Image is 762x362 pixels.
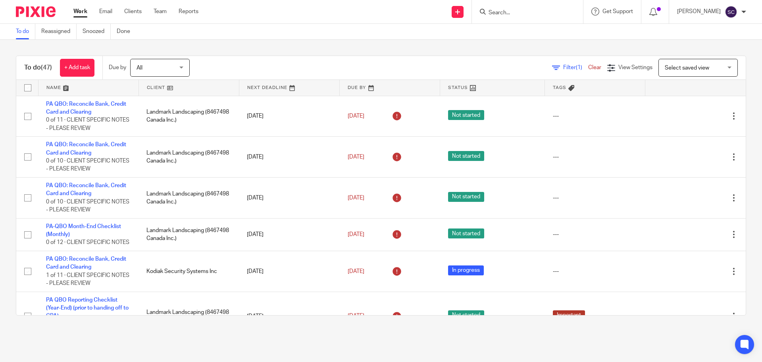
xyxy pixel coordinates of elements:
span: [DATE] [348,314,364,319]
a: Done [117,24,136,39]
a: To do [16,24,35,39]
span: (1) [576,65,582,70]
a: Work [73,8,87,15]
p: Due by [109,64,126,72]
span: 1 of 11 · CLIENT SPECIFIC NOTES - PLEASE REVIEW [46,273,129,287]
span: All [137,65,142,71]
a: Clear [588,65,601,70]
span: Not started [448,228,484,238]
span: 0 of 10 · CLIENT SPECIFIC NOTES - PLEASE REVIEW [46,158,129,172]
span: 0 of 12 · CLIENT SPECIFIC NOTES [46,240,129,246]
a: Clients [124,8,142,15]
div: --- [553,194,637,202]
a: PA QBO Reporting Checklist (Year-End) (prior to handing off to CPA) [46,297,129,319]
td: [DATE] [239,292,339,341]
img: Pixie [16,6,56,17]
span: Important [553,310,585,320]
span: (47) [41,64,52,71]
a: Reassigned [41,24,77,39]
h1: To do [24,64,52,72]
span: Not started [448,310,484,320]
td: [DATE] [239,137,339,178]
span: Get Support [602,9,633,14]
span: 0 of 10 · CLIENT SPECIFIC NOTES - PLEASE REVIEW [46,199,129,213]
span: [DATE] [348,113,364,119]
td: Landmark Landscaping (8467498 Canada Inc.) [139,292,239,341]
span: Tags [553,85,566,90]
span: Select saved view [665,65,709,71]
span: [DATE] [348,269,364,274]
input: Search [488,10,559,17]
td: Landmark Landscaping (8467498 Canada Inc.) [139,96,239,137]
span: View Settings [618,65,652,70]
td: [DATE] [239,218,339,251]
span: 0 of 11 · CLIENT SPECIFIC NOTES - PLEASE REVIEW [46,117,129,131]
a: PA QBO: Reconcile Bank, Credit Card and Clearing [46,142,126,155]
td: [DATE] [239,251,339,292]
div: --- [553,112,637,120]
td: Landmark Landscaping (8467498 Canada Inc.) [139,178,239,219]
span: [DATE] [348,154,364,160]
span: Not started [448,151,484,161]
td: Kodiak Security Systems Inc [139,251,239,292]
span: [DATE] [348,195,364,201]
a: Email [99,8,112,15]
div: --- [553,230,637,238]
span: Not started [448,192,484,202]
td: Landmark Landscaping (8467498 Canada Inc.) [139,137,239,178]
div: --- [553,267,637,275]
span: In progress [448,265,484,275]
span: [DATE] [348,232,364,237]
td: [DATE] [239,96,339,137]
td: [DATE] [239,178,339,219]
p: [PERSON_NAME] [677,8,721,15]
a: PA-QBO Month-End Checklist (Monthly) [46,224,121,237]
a: PA QBO: Reconcile Bank, Credit Card and Clearing [46,256,126,270]
div: --- [553,153,637,161]
a: Reports [179,8,198,15]
a: PA QBO: Reconcile Bank, Credit Card and Clearing [46,101,126,115]
a: Snoozed [83,24,111,39]
a: + Add task [60,59,94,77]
img: svg%3E [725,6,737,18]
td: Landmark Landscaping (8467498 Canada Inc.) [139,218,239,251]
span: Filter [563,65,588,70]
a: Team [154,8,167,15]
span: Not started [448,110,484,120]
a: PA QBO: Reconcile Bank, Credit Card and Clearing [46,183,126,196]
